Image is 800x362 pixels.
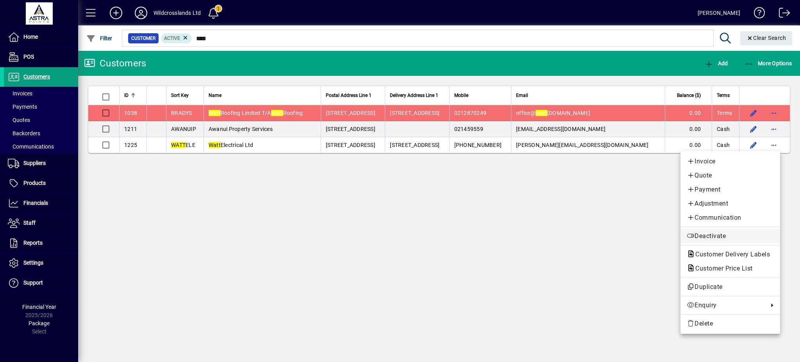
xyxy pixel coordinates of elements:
button: Deactivate customer [680,229,780,243]
span: Duplicate [687,282,774,292]
span: Enquiry [687,301,764,310]
span: Customer Price List [687,265,757,272]
span: Customer Delivery Labels [687,251,774,258]
span: Invoice [687,157,774,166]
span: Delete [687,319,774,328]
span: Quote [687,171,774,180]
span: Payment [687,185,774,194]
span: Deactivate [687,231,774,241]
span: Adjustment [687,199,774,208]
span: Communication [687,213,774,222]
